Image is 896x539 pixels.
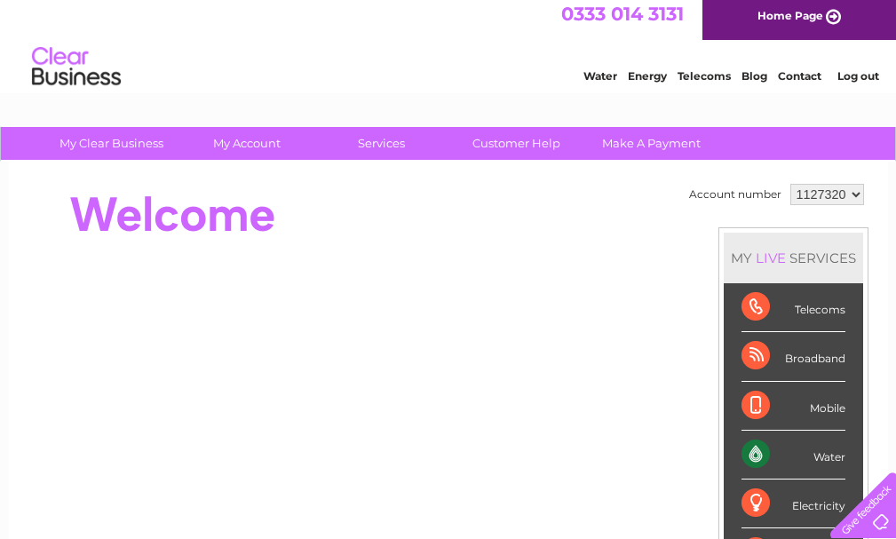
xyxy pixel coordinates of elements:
a: Blog [741,75,767,89]
a: My Account [173,127,320,160]
a: Services [308,127,455,160]
div: Clear Business is a trading name of Verastar Limited (registered in [GEOGRAPHIC_DATA] No. 3667643... [29,10,868,86]
div: Telecoms [741,283,845,332]
div: Water [741,431,845,480]
a: Contact [778,75,821,89]
a: Make A Payment [578,127,725,160]
td: Account number [685,179,786,210]
a: Energy [628,75,667,89]
a: Telecoms [678,75,731,89]
img: logo.png [31,46,122,100]
a: Customer Help [443,127,590,160]
a: 0333 014 3131 [561,9,684,31]
div: Broadband [741,332,845,381]
div: Electricity [741,480,845,528]
a: Log out [837,75,879,89]
div: MY SERVICES [724,233,863,283]
div: Mobile [741,382,845,431]
a: Water [583,75,617,89]
a: My Clear Business [38,127,185,160]
div: LIVE [752,250,789,266]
